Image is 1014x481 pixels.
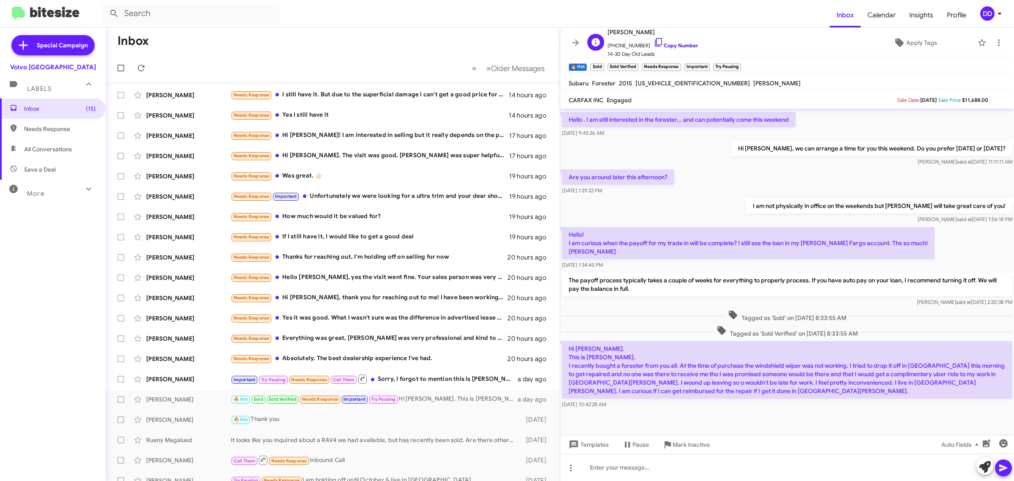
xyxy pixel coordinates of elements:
div: 19 hours ago [509,233,553,241]
div: [DATE] [518,436,553,444]
span: Templates [567,437,609,452]
h1: Inbox [117,34,149,48]
div: Yes I still have it [231,110,509,120]
span: Needs Response [234,356,270,361]
span: said at [957,216,972,222]
div: 19 hours ago [509,213,553,221]
span: [PERSON_NAME] [DATE] 11:11:11 AM [918,159,1012,165]
span: [DATE] 9:45:26 AM [562,130,604,136]
span: Forester [592,79,616,87]
span: « [472,63,477,74]
span: Needs Response [234,112,270,118]
span: Needs Response [234,153,270,159]
span: [PERSON_NAME] [DATE] 1:56:18 PM [918,216,1012,222]
span: Apply Tags [906,35,937,50]
div: 14 hours ago [509,91,553,99]
span: $11,688.00 [962,97,988,103]
span: CARFAX INC [569,96,603,104]
span: Labels [27,85,52,93]
div: 19 hours ago [509,172,553,180]
a: Copy Number [654,42,698,49]
small: Important [684,63,710,71]
div: [PERSON_NAME] [146,273,231,282]
span: [DATE] 10:42:28 AM [562,401,606,407]
small: Sold [590,63,604,71]
a: Inbox [830,3,861,27]
span: Needs Response [234,254,270,260]
div: [PERSON_NAME] [146,334,231,343]
span: Needs Response [234,295,270,301]
nav: Page navigation example [467,60,550,77]
p: Are you around later this afternoon? [562,169,674,185]
div: Hi [PERSON_NAME]. This is [PERSON_NAME]. I recently bought a forester from you all. At the time o... [231,394,518,404]
div: Sorry, I forgot to mention this is [PERSON_NAME]. I was interested in the 90 plug-in hybrid. [231,374,518,384]
p: Hello . I am still interested in the forester... and can potentially come this weekend [562,112,796,127]
span: Sold [253,396,263,402]
div: [DATE] [518,456,553,465]
span: Try Pausing [371,396,395,402]
div: Hello [PERSON_NAME], yes the visit went fine. Your sales person was very helpful. It just came do... [231,273,507,282]
span: » [486,63,491,74]
div: [DATE] [518,415,553,424]
div: 14 hours ago [509,111,553,120]
div: [PERSON_NAME] [146,91,231,99]
div: 17 hours ago [509,131,553,140]
p: I am not physically in office on the weekends but [PERSON_NAME] will take great care of you! [746,198,1012,213]
div: [PERSON_NAME] [146,233,231,241]
span: 🔥 Hot [234,417,248,422]
div: [PERSON_NAME] [146,415,231,424]
div: 20 hours ago [507,334,553,343]
div: [PERSON_NAME] [146,395,231,404]
button: Apply Tags [856,35,973,50]
div: 19 hours ago [509,192,553,201]
span: Important [234,377,256,383]
div: 20 hours ago [507,273,553,282]
span: 🔥 Hot [234,396,248,402]
div: Thank you [231,415,518,424]
span: Engaged [607,96,632,104]
div: Inbound Call [231,455,518,465]
span: [DATE] 1:29:22 PM [562,187,602,194]
div: How much would it be valued for? [231,212,509,221]
div: [PERSON_NAME] [146,111,231,120]
span: Needs Response [234,133,270,138]
span: [DATE] 1:34:45 PM [562,262,603,268]
div: DD [980,6,995,21]
p: The payoff process typically takes a couple of weeks for everything to properly process. If you h... [562,273,1012,296]
span: Call Them [234,458,256,464]
span: Inbox [24,104,96,113]
span: said at [956,299,971,305]
div: a day ago [518,395,553,404]
span: Needs Response [24,125,96,133]
span: Call Them [333,377,355,383]
div: 20 hours ago [507,355,553,363]
div: [PERSON_NAME] [146,314,231,322]
small: 🔥 Hot [569,63,587,71]
span: Pause [632,437,649,452]
input: Search [102,3,280,24]
button: DD [973,6,1005,21]
span: Tagged as 'Sold' on [DATE] 8:33:55 AM [725,310,850,322]
button: Previous [467,60,482,77]
div: [PERSON_NAME] [146,375,231,383]
a: Insights [902,3,940,27]
span: [PERSON_NAME] [DATE] 2:20:38 PM [917,299,1012,305]
span: Important [343,396,365,402]
span: (15) [86,104,96,113]
a: Calendar [861,3,902,27]
span: Needs Response [234,194,270,199]
span: Mark Inactive [673,437,710,452]
div: 20 hours ago [507,253,553,262]
div: 20 hours ago [507,294,553,302]
span: Special Campaign [37,41,88,49]
span: Needs Response [234,92,270,98]
span: [PHONE_NUMBER] [608,37,698,50]
span: [US_VEHICLE_IDENTIFICATION_NUMBER] [635,79,750,87]
span: Needs Response [234,315,270,321]
span: Needs Response [291,377,327,383]
div: [PERSON_NAME] [146,172,231,180]
div: I still have it. But due to the superficial damage I can't get a good price for it. So I have dec... [231,90,509,100]
span: Save a Deal [24,165,56,174]
div: [PERSON_NAME] [146,355,231,363]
